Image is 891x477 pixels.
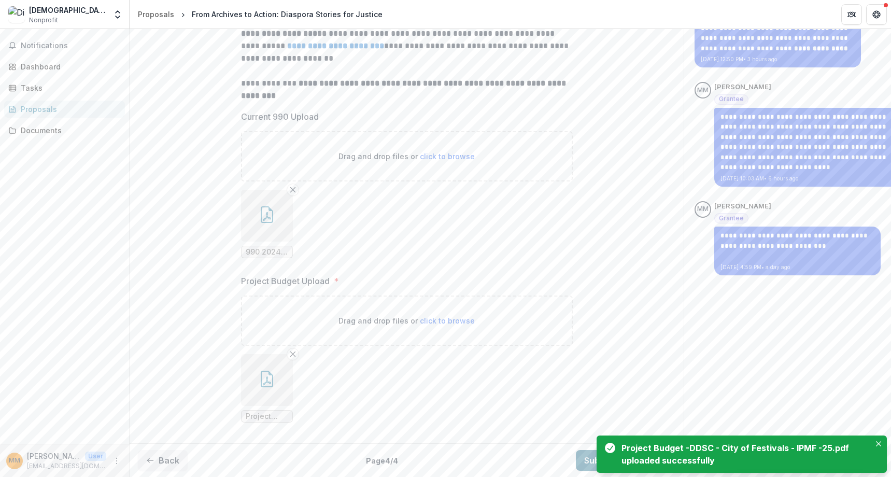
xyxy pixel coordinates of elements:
span: 990 2024 DDSC.pdf [246,248,288,257]
div: Monica Montgomery [9,457,20,464]
button: Partners [841,4,862,25]
p: [PERSON_NAME] [714,201,771,212]
p: Project Budget Upload [241,275,330,287]
div: Monica Montgomery [697,87,709,94]
img: DiosporaDNA Story Center [8,6,25,23]
a: Proposals [134,7,178,22]
span: Grantee [719,95,744,103]
p: [PERSON_NAME] [27,451,81,461]
a: Proposals [4,101,125,118]
div: Project Budget -DDSC - City of Festivals - IPMF -25.pdf uploaded successfully [621,442,866,467]
button: Get Help [866,4,887,25]
button: Remove File [287,184,299,196]
span: click to browse [420,316,475,325]
p: [DATE] 12:50 PM • 3 hours ago [701,55,855,63]
button: Notifications [4,37,125,54]
button: Back [138,450,188,471]
div: Monica Montgomery [697,206,709,213]
p: [EMAIL_ADDRESS][DOMAIN_NAME] [27,461,106,471]
button: Remove File [287,348,299,360]
span: Project Budget -DDSC - City of Festivals - IPMF -25.pdf [246,412,288,421]
nav: breadcrumb [134,7,387,22]
span: Grantee [719,215,744,222]
p: Drag and drop files or [338,315,475,326]
a: Dashboard [4,58,125,75]
div: Documents [21,125,117,136]
div: Remove File990 2024 DDSC.pdf [241,190,293,258]
p: Current 990 Upload [241,110,319,123]
button: Submit Response [576,450,675,471]
button: More [110,455,123,467]
span: Nonprofit [29,16,58,25]
button: Close [872,438,885,450]
button: Open entity switcher [110,4,125,25]
div: Proposals [138,9,174,20]
span: click to browse [420,152,475,161]
p: [PERSON_NAME] [714,82,771,92]
a: Tasks [4,79,125,96]
div: Dashboard [21,61,117,72]
span: Notifications [21,41,121,50]
p: User [85,452,106,461]
div: Remove FileProject Budget -DDSC - City of Festivals - IPMF -25.pdf [241,354,293,423]
div: From Archives to Action: Diaspora Stories for Justice [192,9,383,20]
div: Proposals [21,104,117,115]
div: [DEMOGRAPHIC_DATA] Story Center [29,5,106,16]
a: Documents [4,122,125,139]
div: Notifications-bottom-right [592,431,891,477]
p: [DATE] 4:59 PM • a day ago [720,263,874,271]
p: Drag and drop files or [338,151,475,162]
p: Page 4 / 4 [366,455,398,466]
div: Tasks [21,82,117,93]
